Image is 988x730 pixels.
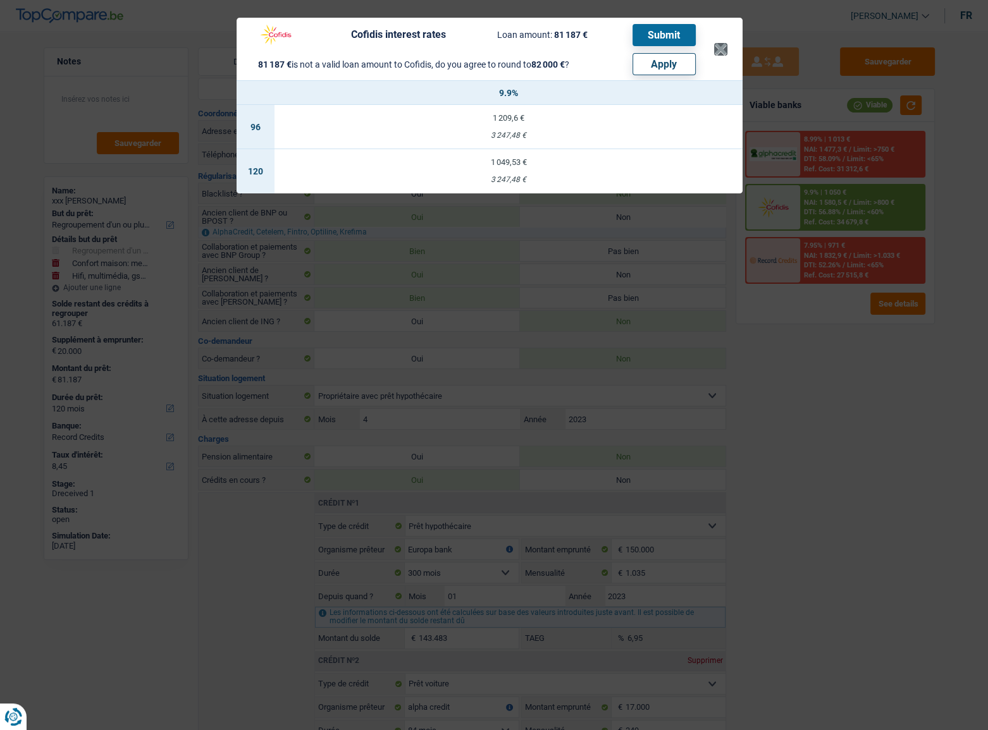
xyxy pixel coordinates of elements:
[275,131,743,140] div: 3 247,48 €
[351,30,446,40] div: Cofidis interest rates
[275,114,743,122] div: 1 209,6 €
[714,43,727,56] button: ×
[237,105,275,149] td: 96
[237,149,275,193] td: 120
[554,30,588,40] span: 81 187 €
[633,24,696,46] button: Submit
[258,59,292,70] span: 81 187 €
[275,176,743,184] div: 3 247,48 €
[252,23,300,47] img: Cofidis
[258,60,569,69] div: is not a valid loan amount to Cofidis, do you agree to round to ?
[531,59,565,70] span: 82 000 €
[497,30,552,40] span: Loan amount:
[633,53,696,75] button: Apply
[275,81,743,105] th: 9.9%
[275,158,743,166] div: 1 049,53 €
